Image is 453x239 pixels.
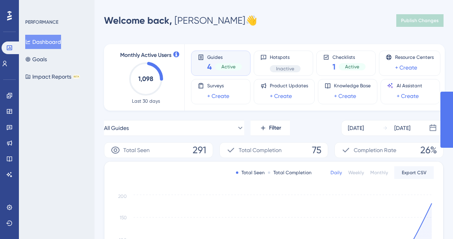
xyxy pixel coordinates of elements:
[334,83,371,89] span: Knowledge Base
[330,169,342,176] div: Daily
[394,123,410,133] div: [DATE]
[236,169,265,176] div: Total Seen
[420,208,444,231] iframe: UserGuiding AI Assistant Launcher
[268,169,312,176] div: Total Completion
[25,35,61,49] button: Dashboard
[207,61,212,72] span: 4
[402,169,427,176] span: Export CSV
[25,52,47,66] button: Goals
[395,63,417,72] a: + Create
[397,91,419,101] a: + Create
[138,75,153,83] text: 1,098
[354,145,396,155] span: Completion Rate
[251,120,290,136] button: Filter
[332,61,336,72] span: 1
[25,19,58,25] div: PERFORMANCE
[132,98,160,104] span: Last 30 days
[269,123,281,133] span: Filter
[396,14,444,27] button: Publish Changes
[312,144,321,156] span: 75
[332,54,366,60] span: Checklists
[270,54,301,60] span: Hotspots
[334,91,356,101] a: + Create
[397,83,422,89] span: AI Assistant
[395,54,434,60] span: Resource Centers
[348,169,364,176] div: Weekly
[118,194,127,199] tspan: 200
[123,145,150,155] span: Total Seen
[104,123,129,133] span: All Guides
[120,215,127,220] tspan: 150
[276,66,294,72] span: Inactive
[348,123,364,133] div: [DATE]
[420,144,437,156] span: 26%
[25,70,80,84] button: Impact ReportsBETA
[401,17,439,24] span: Publish Changes
[270,83,308,89] span: Product Updates
[270,91,292,101] a: + Create
[370,169,388,176] div: Monthly
[239,145,282,155] span: Total Completion
[104,120,244,136] button: All Guides
[120,51,171,60] span: Monthly Active Users
[104,15,172,26] span: Welcome back,
[73,75,80,79] div: BETA
[193,144,206,156] span: 291
[207,83,229,89] span: Surveys
[207,54,242,60] span: Guides
[104,14,257,27] div: [PERSON_NAME] 👋
[207,91,229,101] a: + Create
[345,64,359,70] span: Active
[394,166,434,179] button: Export CSV
[221,64,236,70] span: Active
